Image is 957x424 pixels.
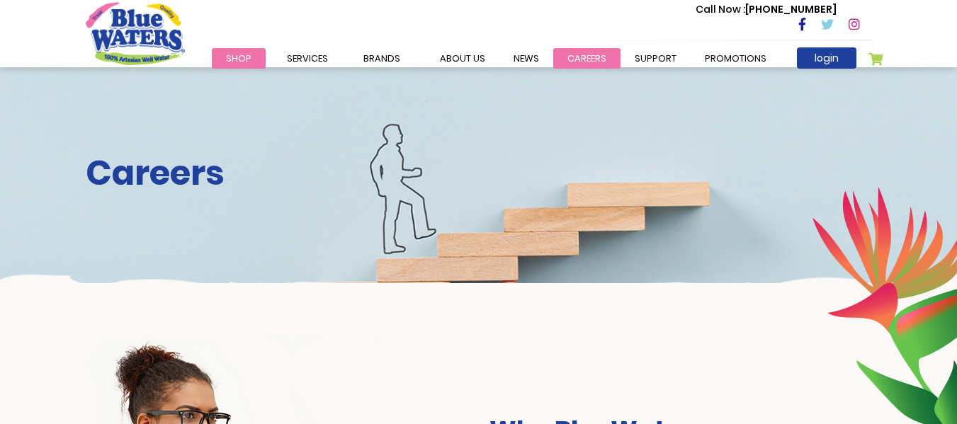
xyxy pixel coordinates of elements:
p: [PHONE_NUMBER] [696,2,837,17]
a: about us [426,48,499,69]
span: Brands [363,52,400,65]
h2: Careers [86,153,872,194]
a: login [797,47,856,69]
a: store logo [86,2,185,64]
span: Call Now : [696,2,745,16]
a: Promotions [691,48,781,69]
span: Services [287,52,328,65]
a: News [499,48,553,69]
span: Shop [226,52,251,65]
a: support [621,48,691,69]
a: careers [553,48,621,69]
